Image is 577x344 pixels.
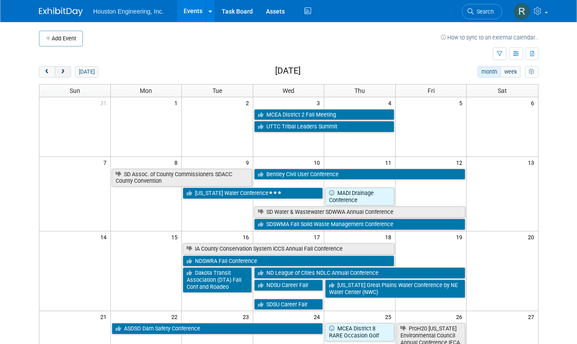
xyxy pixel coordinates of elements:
a: [US_STATE] Water Conference [183,188,323,199]
span: 24 [313,311,324,322]
span: 5 [458,97,466,108]
span: Wed [283,87,294,94]
span: 26 [455,311,466,322]
span: 15 [170,231,181,242]
a: Search [462,4,502,19]
span: Tue [212,87,222,94]
a: SDSU Career Fair [254,299,323,310]
span: 13 [527,157,538,168]
a: Bentley Civil User Conference [254,169,466,180]
span: 8 [173,157,181,168]
span: 1 [173,97,181,108]
span: 11 [384,157,395,168]
span: 19 [455,231,466,242]
img: ExhibitDay [39,7,83,16]
a: SD Water & Wastewater SDWWA Annual Conference [254,206,466,218]
i: Personalize Calendar [529,69,535,75]
a: [US_STATE] Great Plains Water Conference by NE Water Center (NWC) [325,280,465,298]
span: 2 [245,97,253,108]
span: Fri [428,87,435,94]
a: MADI Drainage Conference [325,188,394,206]
span: 22 [170,311,181,322]
a: How to sync to an external calendar... [441,34,538,41]
a: SD Assoc. of County Commissioners SDACC County Convention [112,169,252,187]
a: SDSWMA Fall Solid Waste Management Conference [254,219,466,230]
span: Houston Engineering, Inc. [93,8,164,15]
span: 18 [384,231,395,242]
span: Thu [354,87,365,94]
span: 17 [313,231,324,242]
a: NDSU Career Fair [254,280,323,291]
span: Sun [70,87,80,94]
a: ND League of Cities NDLC Annual Conference [254,267,466,279]
span: 25 [384,311,395,322]
span: 7 [103,157,110,168]
span: 21 [99,311,110,322]
button: next [55,66,71,78]
span: 31 [99,97,110,108]
span: Mon [140,87,152,94]
button: month [478,66,501,78]
button: week [500,66,520,78]
button: [DATE] [75,66,98,78]
span: 12 [455,157,466,168]
span: Sat [498,87,507,94]
img: Rachel Smith [513,3,530,20]
span: 6 [530,97,538,108]
button: prev [39,66,55,78]
span: 9 [245,157,253,168]
a: NDSWRA Fall Conference [183,255,394,267]
span: 4 [387,97,395,108]
span: 14 [99,231,110,242]
span: 20 [527,231,538,242]
a: IA County Conservation System ICCS Annual Fall Conference [183,243,394,255]
a: ASDSO Dam Safety Conference [112,323,323,334]
span: 23 [242,311,253,322]
a: UTTC Tribal Leaders Summit [254,121,394,132]
span: Search [474,8,494,15]
span: 27 [527,311,538,322]
span: 3 [316,97,324,108]
h2: [DATE] [275,66,301,76]
button: myCustomButton [525,66,538,78]
span: 16 [242,231,253,242]
a: MCEA District 2 Fall Meeting [254,109,394,121]
span: 10 [313,157,324,168]
a: MCEA District 8 RARE Occasion Golf [325,323,394,341]
button: Add Event [39,31,83,46]
a: Dakota Transit Association (DTA) Fall Conf and Roadeo [183,267,252,292]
